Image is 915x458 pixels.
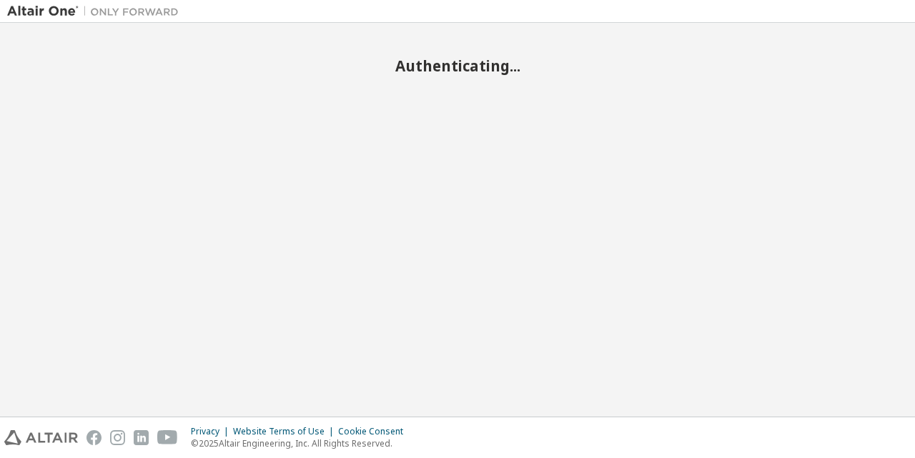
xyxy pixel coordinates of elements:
img: instagram.svg [110,430,125,445]
img: Altair One [7,4,186,19]
img: facebook.svg [86,430,102,445]
img: linkedin.svg [134,430,149,445]
div: Privacy [191,426,233,437]
div: Cookie Consent [338,426,412,437]
h2: Authenticating... [7,56,908,75]
img: altair_logo.svg [4,430,78,445]
div: Website Terms of Use [233,426,338,437]
p: © 2025 Altair Engineering, Inc. All Rights Reserved. [191,437,412,449]
img: youtube.svg [157,430,178,445]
